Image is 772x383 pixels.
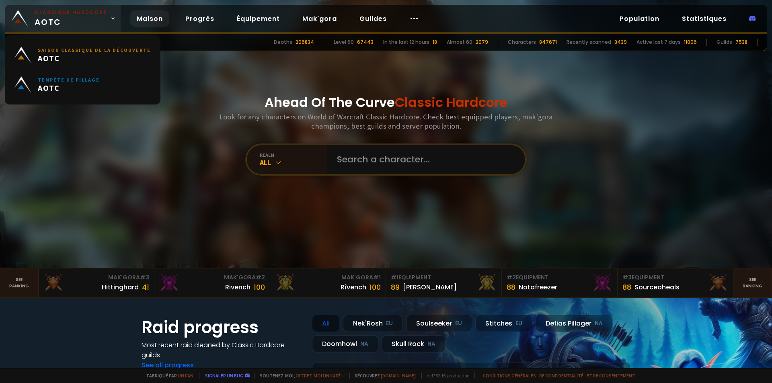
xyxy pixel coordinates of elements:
font: Soutenez-moi, [260,373,295,379]
div: Recently scanned [567,39,611,46]
font: Tempête de pillage [38,77,100,83]
font: d752d5 [430,373,446,379]
a: et de consentement [587,373,635,379]
small: EU [386,320,393,328]
a: offrez-moi un café [296,373,345,379]
a: #1Equipment89[PERSON_NAME] [386,268,502,297]
a: Maison [130,10,169,27]
a: Conditions générales [483,373,536,379]
a: Mak'Gora#3Hittinghard41 [39,268,154,297]
div: 89 [391,282,400,293]
font: Progrès [185,14,214,23]
div: All [312,315,340,332]
font: Saison classique de la découverte [38,47,151,53]
a: un fan [178,373,193,379]
div: 100 [254,282,265,293]
font: Fabriqué par [147,373,177,379]
font: Population [620,14,659,23]
a: Mak'Gora#2Rivench100 [154,268,270,297]
div: Defias Pillager [536,315,613,332]
span: # 3 [140,273,149,281]
a: Seeranking [733,268,772,297]
div: In the last 12 hours [383,39,429,46]
a: Mak'Gora#1Rîvench100 [270,268,386,297]
div: Level 60 [334,39,354,46]
font: AOTC [38,53,60,63]
h4: Most recent raid cleaned by Classic Hardcore guilds [142,340,302,360]
div: 67443 [357,39,374,46]
div: 88 [507,282,515,293]
a: Guildes [353,10,393,27]
small: NA [427,340,435,348]
a: Tempête de pillageAOTC [10,70,156,100]
div: Skull Rock [382,335,446,352]
input: Search a character... [332,145,515,174]
div: Equipment [507,273,612,282]
div: All [260,158,327,167]
div: Mak'Gora [43,273,149,282]
a: Saison classique de la découverteAOTC [10,40,156,70]
div: Stitches [475,315,532,332]
div: 18 [433,39,437,46]
font: Guildes [359,14,387,23]
a: Équipement [230,10,286,27]
font: offrez-moi un café [296,373,341,379]
font: - [446,373,447,379]
a: [DOMAIN_NAME] [381,373,416,379]
div: 7538 [735,39,747,46]
div: 847671 [539,39,557,46]
h1: Raid progress [142,315,302,340]
div: 206834 [296,39,314,46]
span: # 2 [507,273,516,281]
font: Découvrez [355,373,380,379]
div: 11006 [684,39,697,46]
h3: Look for any characters on World of Warcraft Classic Hardcore. Check best equipped players, mak'g... [216,112,556,131]
div: Guilds [717,39,732,46]
small: EU [455,320,462,328]
div: Rîvench [341,282,366,292]
font: Équipement [237,14,280,23]
small: NA [360,340,368,348]
div: Nek'Rosh [343,315,403,332]
div: Rivench [225,282,250,292]
h1: Ahead Of The Curve [265,93,507,112]
div: [PERSON_NAME] [403,282,457,292]
a: Progrès [179,10,221,27]
font: Classique Hardcore [35,9,107,16]
div: 3439 [614,39,627,46]
a: Signaler un bug [205,373,243,379]
font: AOTC [35,16,61,28]
div: Sourceoheals [634,282,680,292]
font: Mak'gora [302,14,337,23]
font: v. [427,373,430,379]
a: #2Equipment88Notafreezer [502,268,618,297]
div: realm [260,152,327,158]
div: Doomhowl [312,335,378,352]
div: Notafreezer [519,282,557,292]
div: Active last 7 days [636,39,681,46]
div: 2079 [476,39,488,46]
a: Statistiques [675,10,733,27]
div: Equipment [622,273,728,282]
div: Mak'Gora [159,273,265,282]
small: EU [515,320,522,328]
font: Maison [137,14,163,23]
div: 88 [622,282,631,293]
div: Soulseeker [406,315,472,332]
div: Characters [508,39,536,46]
a: de confidentialité [539,373,583,379]
a: See all progress [142,360,194,370]
span: # 1 [373,273,381,281]
div: Equipment [391,273,497,282]
span: # 2 [256,273,265,281]
font: AOTC [38,83,60,93]
span: Classic Hardcore [395,93,507,111]
div: Almost 60 [447,39,472,46]
font: production [447,373,470,379]
small: NA [595,320,603,328]
a: Classique HardcoreAOTC [5,5,121,32]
